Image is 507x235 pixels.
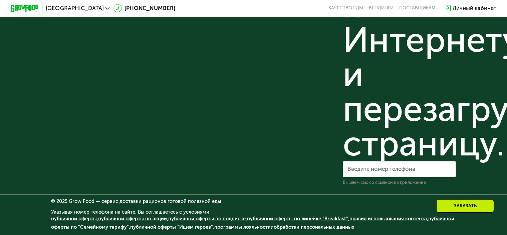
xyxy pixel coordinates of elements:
a: публичной оферты [51,216,97,222]
a: публичной оферты по линейке "Breakfast" [247,216,348,222]
div: Личный кабинет [453,4,496,12]
a: публичной оферты "Ищем героев" [130,224,213,230]
span: , , , , , , , и [51,216,454,230]
span: [GEOGRAPHIC_DATA] [46,5,104,11]
div: Заказать [436,199,494,213]
a: Качество еды [328,5,363,11]
div: Вышлем смс со ссылкой на приложение [343,180,456,186]
div: © 2025 Grow Food — сервис доставки рационов готовой полезной еды [51,199,456,204]
a: Вендинги [369,5,394,11]
a: публичной оферты по "Семейному тарифу" [51,216,454,230]
a: публичной оферты по акции [98,216,167,222]
a: обработки персональных данных [274,224,354,230]
div: поставщикам [399,5,436,11]
a: [PHONE_NUMBER] [113,4,176,12]
a: публичной оферты по подписке [168,216,246,222]
label: Введите номер телефона [347,167,415,171]
div: Указывая номер телефона на сайте, Вы соглашаетесь с условиями [51,210,456,235]
a: программы лояльности [214,224,271,230]
a: правил использования контента [349,216,427,222]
